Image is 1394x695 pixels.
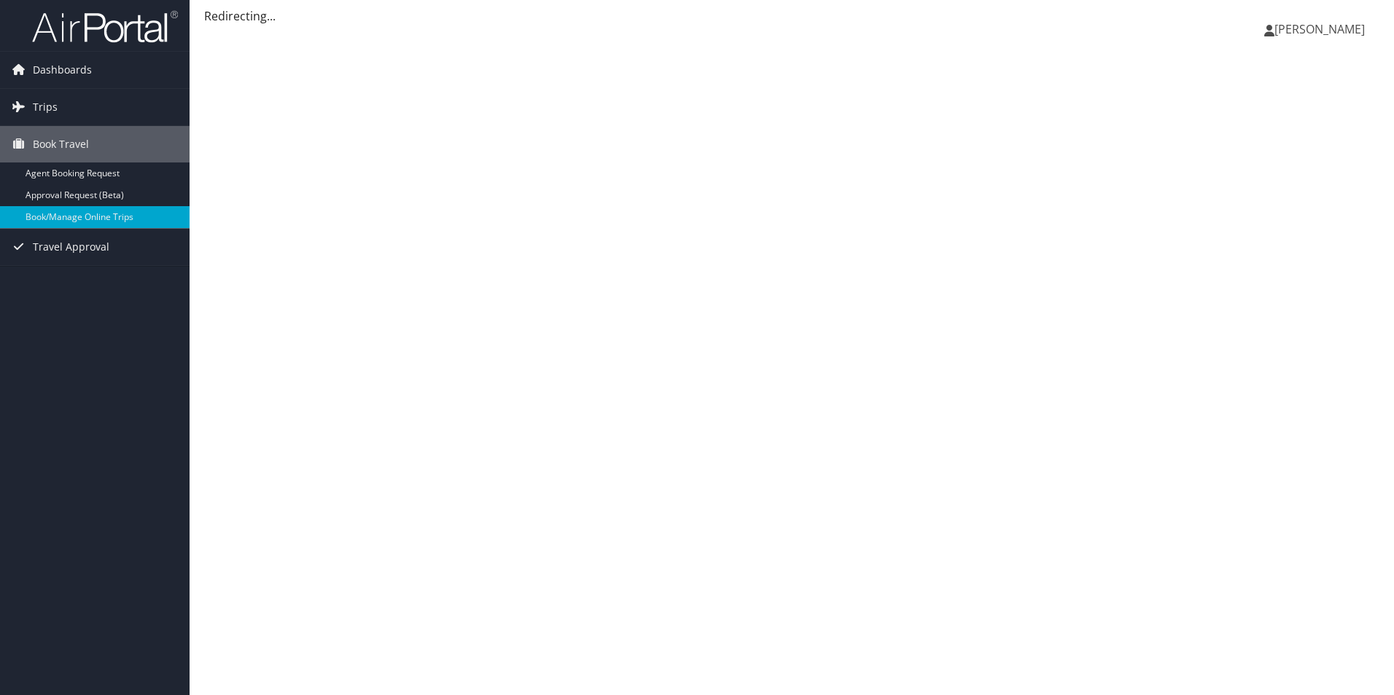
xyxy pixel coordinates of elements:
[33,229,109,265] span: Travel Approval
[1274,21,1365,37] span: [PERSON_NAME]
[33,89,58,125] span: Trips
[33,126,89,162] span: Book Travel
[33,52,92,88] span: Dashboards
[1264,7,1379,51] a: [PERSON_NAME]
[204,7,1379,25] div: Redirecting...
[32,9,178,44] img: airportal-logo.png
